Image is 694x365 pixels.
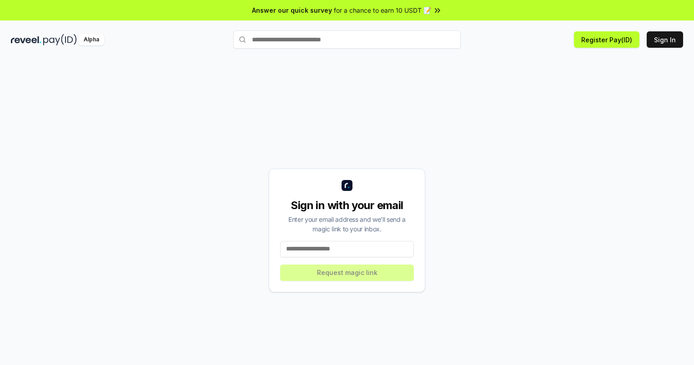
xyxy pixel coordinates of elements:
div: Alpha [79,34,104,45]
div: Sign in with your email [280,198,414,213]
img: logo_small [342,180,352,191]
img: pay_id [43,34,77,45]
span: for a chance to earn 10 USDT 📝 [334,5,431,15]
img: reveel_dark [11,34,41,45]
button: Sign In [647,31,683,48]
button: Register Pay(ID) [574,31,639,48]
div: Enter your email address and we’ll send a magic link to your inbox. [280,215,414,234]
span: Answer our quick survey [252,5,332,15]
